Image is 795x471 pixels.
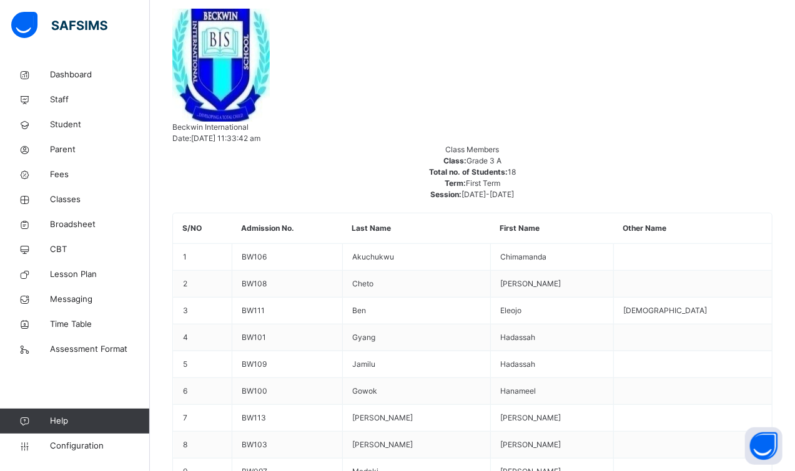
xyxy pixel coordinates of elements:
[491,405,614,432] td: [PERSON_NAME]
[50,69,150,81] span: Dashboard
[174,351,232,378] td: 5
[232,244,342,271] td: BW106
[50,143,150,156] span: Parent
[491,298,614,324] td: Eleojo
[446,145,500,154] span: Class Members
[232,405,342,432] td: BW113
[174,271,232,298] td: 2
[342,432,490,459] td: [PERSON_NAME]
[232,298,342,324] td: BW111
[342,405,490,432] td: [PERSON_NAME]
[174,378,232,405] td: 6
[232,432,342,459] td: BW103
[50,318,150,331] span: Time Table
[174,213,232,244] th: S/NO
[342,271,490,298] td: Cheto
[491,244,614,271] td: Chimamanda
[174,405,232,432] td: 7
[191,134,260,143] span: [DATE] 11:33:42 am
[50,218,150,231] span: Broadsheet
[745,427,783,465] button: Open asap
[174,324,232,351] td: 4
[50,415,149,427] span: Help
[50,343,150,356] span: Assessment Format
[467,156,501,165] span: Grade 3 A
[232,271,342,298] td: BW108
[431,190,462,199] span: Session:
[11,12,107,38] img: safsims
[342,351,490,378] td: Jamilu
[174,244,232,271] td: 1
[50,94,150,106] span: Staff
[172,134,191,143] span: Date:
[50,293,150,306] span: Messaging
[50,440,149,452] span: Configuration
[614,213,772,244] th: Other Name
[429,167,508,177] span: Total no. of Students:
[50,243,150,256] span: CBT
[491,351,614,378] td: Hadassah
[443,156,467,165] span: Class:
[445,178,466,188] span: Term:
[342,378,490,405] td: Gowok
[614,298,772,324] td: [DEMOGRAPHIC_DATA]
[466,178,500,188] span: First Term
[342,213,490,244] th: Last Name
[491,432,614,459] td: [PERSON_NAME]
[50,119,150,131] span: Student
[50,193,150,206] span: Classes
[342,244,490,271] td: Akuchukwu
[491,213,614,244] th: First Name
[50,168,150,181] span: Fees
[342,324,490,351] td: Gyang
[491,271,614,298] td: [PERSON_NAME]
[232,351,342,378] td: BW109
[491,324,614,351] td: Hadassah
[50,268,150,281] span: Lesson Plan
[232,378,342,405] td: BW100
[172,9,270,122] img: beckwin.png
[232,324,342,351] td: BW101
[508,167,516,177] span: 18
[462,190,515,199] span: [DATE]-[DATE]
[172,122,249,132] span: Beckwin International
[342,298,490,324] td: Ben
[491,378,614,405] td: Hanameel
[174,432,232,459] td: 8
[174,298,232,324] td: 3
[232,213,342,244] th: Admission No.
